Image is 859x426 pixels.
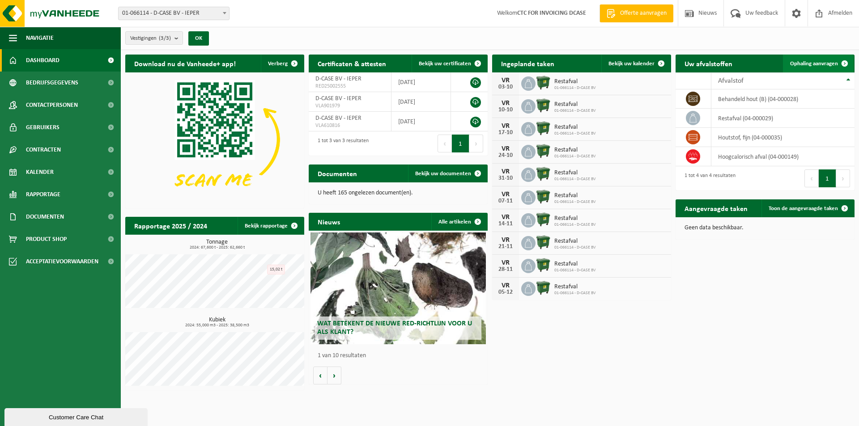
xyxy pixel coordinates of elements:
[497,282,515,289] div: VR
[680,169,736,188] div: 1 tot 4 van 4 resultaten
[536,121,551,136] img: WB-1100-HPE-GN-01
[492,55,563,72] h2: Ingeplande taken
[536,98,551,113] img: WB-1100-HPE-GN-01
[554,245,596,250] span: 01-066114 - D-CASE BV
[554,177,596,182] span: 01-066114 - D-CASE BV
[317,320,472,336] span: Wat betekent de nieuwe RED-richtlijn voor u als klant?
[26,27,54,49] span: Navigatie
[26,161,54,183] span: Kalender
[711,89,855,109] td: behandeld hout (B) (04-000028)
[26,94,78,116] span: Contactpersonen
[554,215,596,222] span: Restafval
[783,55,854,72] a: Ophaling aanvragen
[26,72,78,94] span: Bedrijfsgegevens
[497,289,515,295] div: 05-12
[310,232,486,344] a: Wat betekent de nieuwe RED-richtlijn voor u als klant?
[130,323,304,328] span: 2024: 55,000 m3 - 2025: 38,500 m3
[315,122,384,129] span: VLA610816
[391,112,451,131] td: [DATE]
[600,4,673,22] a: Offerte aanvragen
[685,225,846,231] p: Geen data beschikbaar.
[497,77,515,84] div: VR
[309,55,395,72] h2: Certificaten & attesten
[125,55,245,72] h2: Download nu de Vanheede+ app!
[554,124,596,131] span: Restafval
[452,135,469,152] button: 1
[601,55,670,72] a: Bekijk uw kalender
[497,198,515,204] div: 07-11
[497,130,515,136] div: 17-10
[125,72,304,207] img: Download de VHEPlus App
[431,213,487,231] a: Alle artikelen
[497,244,515,250] div: 21-11
[469,135,483,152] button: Next
[4,406,149,426] iframe: chat widget
[315,115,361,122] span: D-CASE BV - IEPER
[517,10,586,17] strong: CTC FOR INVOICING DCASE
[536,166,551,181] img: WB-1100-HPE-GN-01
[554,222,596,228] span: 01-066114 - D-CASE BV
[554,192,596,199] span: Restafval
[711,147,855,166] td: hoogcalorisch afval (04-000149)
[130,317,304,328] h3: Kubiek
[315,76,361,82] span: D-CASE BV - IEPER
[497,122,515,130] div: VR
[554,154,596,159] span: 01-066114 - D-CASE BV
[497,236,515,244] div: VR
[608,61,655,67] span: Bekijk uw kalender
[497,100,515,107] div: VR
[130,239,304,250] h3: Tonnage
[790,61,838,67] span: Ophaling aanvragen
[836,169,850,187] button: Next
[408,164,487,182] a: Bekijk uw documenten
[536,257,551,273] img: WB-1100-HPE-GN-01
[718,77,744,84] span: Afvalstof
[497,84,515,90] div: 03-10
[497,152,515,159] div: 24-10
[536,143,551,159] img: WB-1100-HPE-GN-01
[26,228,67,250] span: Product Shop
[315,83,384,90] span: RED25002555
[554,291,596,296] span: 01-066114 - D-CASE BV
[554,131,596,136] span: 01-066114 - D-CASE BV
[536,212,551,227] img: WB-1100-HPE-GN-01
[497,145,515,152] div: VR
[497,259,515,266] div: VR
[318,353,483,359] p: 1 van 10 resultaten
[313,367,327,384] button: Vorige
[391,92,451,112] td: [DATE]
[711,109,855,128] td: restafval (04-000029)
[497,175,515,181] div: 31-10
[130,245,304,250] span: 2024: 67,600 t - 2025: 62,660 t
[497,221,515,227] div: 14-11
[327,367,341,384] button: Volgende
[391,72,451,92] td: [DATE]
[554,78,596,85] span: Restafval
[238,217,303,235] a: Bekijk rapportage
[554,101,596,108] span: Restafval
[419,61,471,67] span: Bekijk uw certificaten
[618,9,669,18] span: Offerte aanvragen
[819,169,836,187] button: 1
[26,49,60,72] span: Dashboard
[261,55,303,72] button: Verberg
[554,283,596,291] span: Restafval
[313,134,369,153] div: 1 tot 3 van 3 resultaten
[309,164,366,182] h2: Documenten
[554,147,596,154] span: Restafval
[26,183,60,206] span: Rapportage
[118,7,230,20] span: 01-066114 - D-CASE BV - IEPER
[554,199,596,205] span: 01-066114 - D-CASE BV
[711,128,855,147] td: houtstof, fijn (04-000035)
[309,213,349,230] h2: Nieuws
[497,168,515,175] div: VR
[130,32,171,45] span: Vestigingen
[26,116,60,139] span: Gebruikers
[536,235,551,250] img: WB-1100-HPE-GN-01
[554,169,596,177] span: Restafval
[536,75,551,90] img: WB-1100-HPE-GN-01
[125,217,216,234] h2: Rapportage 2025 / 2024
[761,199,854,217] a: Toon de aangevraagde taken
[554,261,596,268] span: Restafval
